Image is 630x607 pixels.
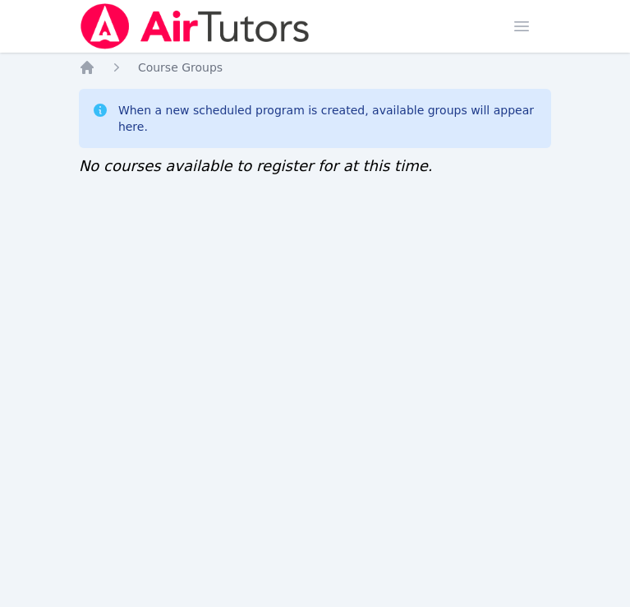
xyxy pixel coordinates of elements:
[79,157,433,174] span: No courses available to register for at this time.
[79,59,551,76] nav: Breadcrumb
[138,61,223,74] span: Course Groups
[79,3,311,49] img: Air Tutors
[118,102,538,135] div: When a new scheduled program is created, available groups will appear here.
[138,59,223,76] a: Course Groups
